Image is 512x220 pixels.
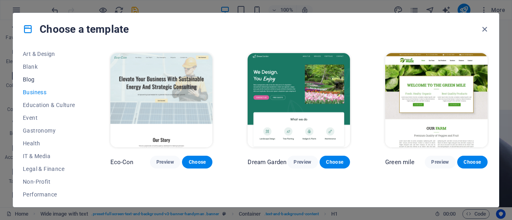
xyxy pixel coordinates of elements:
[23,63,75,70] span: Blank
[156,159,174,165] span: Preview
[385,53,488,147] img: Green mile
[110,53,213,147] img: Eco-Con
[23,76,75,83] span: Blog
[110,158,134,166] p: Eco-Con
[457,156,488,168] button: Choose
[188,159,206,165] span: Choose
[23,175,75,188] button: Non-Profit
[23,166,75,172] span: Legal & Finance
[23,73,75,86] button: Blog
[431,159,449,165] span: Preview
[23,153,75,159] span: IT & Media
[23,60,75,73] button: Blank
[23,51,75,57] span: Art & Design
[23,99,75,111] button: Education & Culture
[23,111,75,124] button: Event
[23,23,129,36] h4: Choose a template
[182,156,212,168] button: Choose
[23,127,75,134] span: Gastronomy
[150,156,180,168] button: Preview
[23,150,75,163] button: IT & Media
[287,156,318,168] button: Preview
[23,178,75,185] span: Non-Profit
[464,159,481,165] span: Choose
[23,188,75,201] button: Performance
[23,140,75,147] span: Health
[23,191,75,198] span: Performance
[23,124,75,137] button: Gastronomy
[23,48,75,60] button: Art & Design
[23,86,75,99] button: Business
[23,89,75,95] span: Business
[320,156,350,168] button: Choose
[23,137,75,150] button: Health
[23,115,75,121] span: Event
[23,102,75,108] span: Education & Culture
[425,156,455,168] button: Preview
[294,159,311,165] span: Preview
[23,163,75,175] button: Legal & Finance
[326,159,344,165] span: Choose
[248,53,350,147] img: Dream Garden
[248,158,286,166] p: Dream Garden
[385,158,414,166] p: Green mile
